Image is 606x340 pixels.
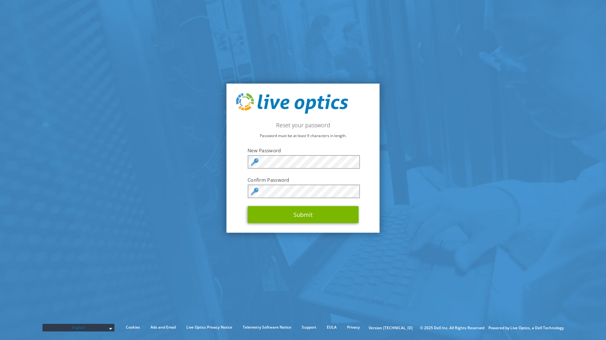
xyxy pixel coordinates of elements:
[236,132,370,139] p: Password must be at least 9 characters in length.
[488,324,564,331] li: Powered by Live Optics, a Dell Technology
[248,147,358,154] label: New Password
[248,177,358,183] label: Confirm Password
[182,324,237,331] a: Live Optics Privacy Notice
[238,324,296,331] a: Telemetry Software Notice
[322,324,341,331] a: EULA
[248,206,358,223] button: Submit
[146,324,181,331] a: Ads and Email
[417,324,487,331] li: © 2025 Dell Inc. All Rights Reserved
[236,122,370,129] h2: Reset your password
[46,324,112,331] span: English
[297,324,321,331] a: Support
[365,324,416,331] li: Version [TECHNICAL_ID]
[236,93,348,114] img: live_optics_svg.svg
[121,324,145,331] a: Cookies
[342,324,364,331] a: Privacy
